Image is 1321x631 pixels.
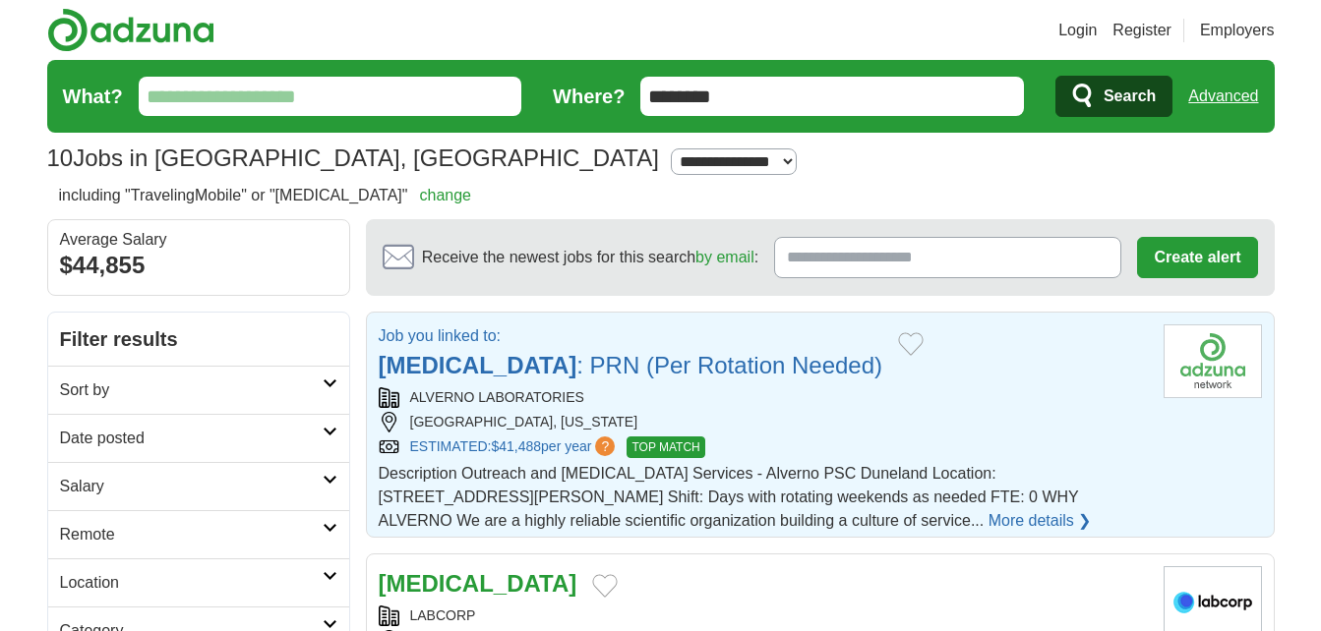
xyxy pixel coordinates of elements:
p: Job you linked to: [379,324,883,348]
span: ? [595,436,615,456]
span: Receive the newest jobs for this search : [422,246,758,269]
a: change [420,187,472,203]
a: [MEDICAL_DATA] [379,570,577,597]
span: $41,488 [491,438,541,454]
h2: Remote [60,523,323,546]
button: Add to favorite jobs [898,332,924,356]
strong: [MEDICAL_DATA] [379,352,577,378]
a: Salary [48,462,349,510]
span: Description Outreach and [MEDICAL_DATA] Services - Alverno PSC Duneland Location: [STREET_ADDRESS... [379,465,1079,529]
button: Create alert [1137,237,1257,278]
a: Employers [1200,19,1275,42]
label: Where? [553,82,625,111]
span: 10 [47,141,74,176]
a: [MEDICAL_DATA]: PRN (Per Rotation Needed) [379,352,883,378]
h1: Jobs in [GEOGRAPHIC_DATA], [GEOGRAPHIC_DATA] [47,144,659,171]
h2: Sort by [60,378,323,402]
img: Company logo [1164,324,1262,398]
a: Login [1058,19,1097,42]
h2: including "TravelingMobile" or "[MEDICAL_DATA]" [59,184,472,207]
label: What? [63,82,123,111]
h2: Date posted [60,427,323,450]
a: More details ❯ [989,509,1092,533]
div: [GEOGRAPHIC_DATA], [US_STATE] [379,412,1148,432]
div: Average Salary [60,232,337,248]
span: Search [1104,77,1156,116]
a: Register [1112,19,1171,42]
img: Adzuna logo [47,8,214,52]
h2: Filter results [48,313,349,366]
a: LABCORP [410,607,476,623]
a: Remote [48,510,349,558]
h2: Salary [60,475,323,498]
button: Search [1055,76,1172,117]
a: by email [695,249,754,265]
div: ALVERNO LABORATORIES [379,387,1148,408]
a: ESTIMATED:$41,488per year? [410,436,620,458]
h2: Location [60,571,323,595]
button: Add to favorite jobs [592,574,618,598]
div: $44,855 [60,248,337,283]
a: Sort by [48,366,349,414]
span: TOP MATCH [627,436,704,458]
a: Location [48,558,349,606]
a: Advanced [1188,77,1258,116]
a: Date posted [48,414,349,462]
